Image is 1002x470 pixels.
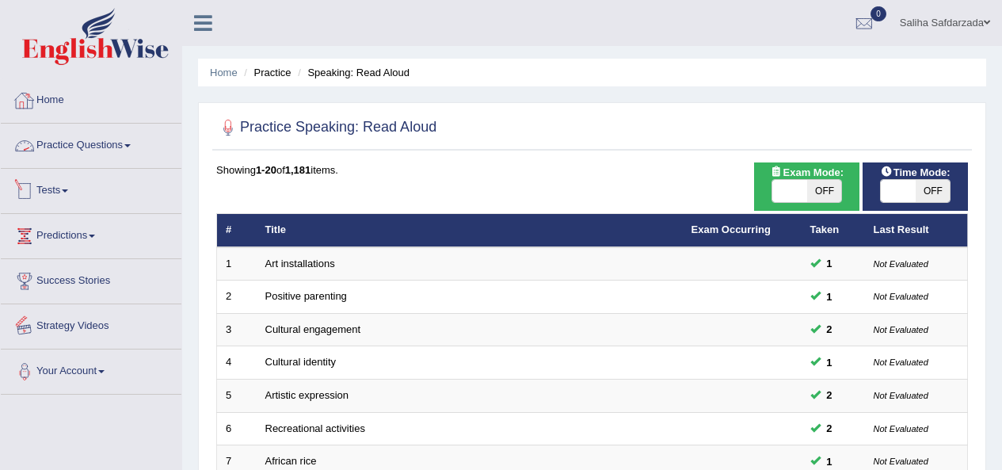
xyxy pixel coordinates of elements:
a: Recreational activities [265,422,365,434]
span: 0 [871,6,886,21]
small: Not Evaluated [874,292,928,301]
span: You can still take this question [821,453,839,470]
th: Title [257,214,683,247]
td: 6 [217,412,257,445]
b: 1,181 [285,164,311,176]
td: 4 [217,346,257,380]
td: 3 [217,313,257,346]
a: Positive parenting [265,290,347,302]
a: Home [1,78,181,118]
a: Home [210,67,238,78]
h2: Practice Speaking: Read Aloud [216,116,436,139]
small: Not Evaluated [874,424,928,434]
li: Practice [240,65,291,80]
a: Exam Occurring [691,224,771,235]
a: Cultural identity [265,356,337,368]
a: Art installations [265,258,335,269]
th: Last Result [865,214,968,247]
span: OFF [916,180,951,202]
td: 2 [217,281,257,314]
small: Not Evaluated [874,457,928,466]
a: Tests [1,169,181,208]
span: You can still take this question [821,420,839,437]
span: OFF [807,180,842,202]
th: # [217,214,257,247]
b: 1-20 [256,164,276,176]
td: 1 [217,247,257,281]
span: You can still take this question [821,387,839,403]
a: Practice Questions [1,124,181,163]
small: Not Evaluated [874,259,928,269]
li: Speaking: Read Aloud [294,65,410,80]
span: You can still take this question [821,255,839,272]
div: Showing of items. [216,162,968,178]
small: Not Evaluated [874,357,928,367]
a: Cultural engagement [265,323,361,335]
span: You can still take this question [821,288,839,305]
a: Your Account [1,350,181,389]
a: Strategy Videos [1,304,181,344]
a: African rice [265,455,317,467]
a: Artistic expression [265,389,349,401]
a: Success Stories [1,259,181,299]
span: You can still take this question [821,354,839,371]
td: 5 [217,380,257,413]
th: Taken [802,214,865,247]
small: Not Evaluated [874,391,928,400]
span: Time Mode: [874,164,957,181]
span: You can still take this question [821,321,839,338]
div: Show exams occurring in exams [754,162,859,211]
small: Not Evaluated [874,325,928,334]
span: Exam Mode: [764,164,850,181]
a: Predictions [1,214,181,254]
